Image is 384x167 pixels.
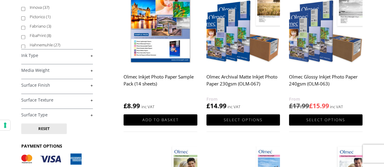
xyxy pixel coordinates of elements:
[21,97,93,103] a: +
[21,112,93,118] a: +
[30,3,87,12] label: Innova
[21,79,93,91] h4: Surface Finish
[206,114,280,125] a: Select options for “Olmec Archival Matte Inkjet Photo Paper 230gsm (OLM-067)”
[289,102,309,110] bdi: 17.99
[21,68,93,73] a: +
[309,102,313,110] span: £
[21,82,93,88] a: +
[289,71,362,95] h2: Olmec Glossy Inkjet Photo Paper 240gsm (OLM-063)
[30,22,87,31] label: Fabriano
[124,102,140,110] bdi: 8.99
[54,42,60,48] span: (27)
[124,102,127,110] span: £
[206,102,226,110] bdi: 14.99
[30,12,87,22] label: Pictorico
[309,102,329,110] bdi: 15.99
[21,94,93,106] h4: Surface Texture
[206,102,210,110] span: £
[289,102,293,110] span: £
[289,114,362,125] a: Select options for “Olmec Glossy Inkjet Photo Paper 240gsm (OLM-063)”
[30,40,87,50] label: Hahnemuhle
[141,103,155,110] strong: inc VAT
[21,64,93,76] h4: Media Weight
[21,53,93,58] a: +
[124,114,197,125] a: Add to basket: “Olmec Inkjet Photo Paper Sample Pack (14 sheets)”
[21,49,93,61] h4: Ink Type
[47,33,51,38] span: (8)
[43,5,49,10] span: (37)
[21,109,93,121] h4: Surface Type
[21,143,93,149] h3: PAYMENT OPTIONS
[30,31,87,40] label: FibaPrint
[124,71,197,95] h2: Olmec Inkjet Photo Paper Sample Pack (14 sheets)
[46,14,51,19] span: (1)
[21,123,67,134] button: Reset
[206,71,280,95] h2: Olmec Archival Matte Inkjet Photo Paper 230gsm (OLM-067)
[47,23,51,29] span: (3)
